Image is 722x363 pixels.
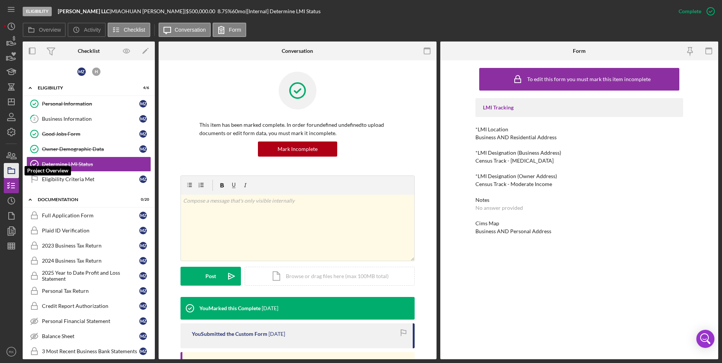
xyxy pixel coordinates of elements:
[26,344,151,359] a: 3 Most Recent Business Bank StatementsMZ
[23,7,52,16] div: Eligibility
[26,329,151,344] a: Balance SheetMZ
[139,332,147,340] div: M Z
[159,23,211,37] button: Conversation
[92,68,100,76] div: H
[26,157,151,172] a: Determine LMI Status
[475,150,683,156] div: *LMI Designation (Business Address)
[26,283,151,298] a: Personal Tax ReturnMZ
[26,208,151,223] a: Full Application FormMZ
[139,227,147,234] div: M Z
[258,142,337,157] button: Mark Incomplete
[124,27,145,33] label: Checklist
[139,287,147,295] div: M Z
[26,111,151,126] a: 2Business InformationMZ
[26,253,151,268] a: 2024 Business Tax ReturnMZ
[262,305,278,311] time: 2025-08-19 18:48
[42,303,139,309] div: Credit Report Authorization
[42,348,139,354] div: 3 Most Recent Business Bank Statements
[26,142,151,157] a: Owner Demographic DataMZ
[42,161,151,167] div: Determine LMI Status
[42,288,139,294] div: Personal Tax Return
[180,267,241,286] button: Post
[26,298,151,314] a: Credit Report AuthorizationMZ
[475,220,683,226] div: Cims Map
[192,331,267,337] div: You Submitted the Custom Form
[42,258,139,264] div: 2024 Business Tax Return
[26,126,151,142] a: Good Jobs FormMZ
[483,105,676,111] div: LMI Tracking
[33,116,35,121] tspan: 2
[475,126,683,132] div: *LMI Location
[213,23,246,37] button: Form
[26,314,151,329] a: Personal Financial StatementMZ
[111,8,186,14] div: MIAOHUAN [PERSON_NAME] |
[282,48,313,54] div: Conversation
[139,115,147,123] div: M Z
[77,68,86,76] div: M Z
[186,8,218,14] div: $500,000.00
[42,318,139,324] div: Personal Financial Statement
[23,23,66,37] button: Overview
[139,175,147,183] div: M Z
[42,176,139,182] div: Eligibility Criteria Met
[139,130,147,138] div: M Z
[232,8,245,14] div: 60 mo
[205,267,216,286] div: Post
[42,228,139,234] div: Plaid ID Verification
[139,100,147,108] div: M Z
[268,331,285,337] time: 2025-08-19 18:48
[136,197,149,202] div: 0 / 20
[475,205,523,211] div: No answer provided
[4,344,19,359] button: RK
[26,96,151,111] a: Personal InformationMZ
[136,86,149,90] div: 4 / 6
[475,228,551,234] div: Business AND Personal Address
[475,158,554,164] div: Census Track - [MEDICAL_DATA]
[139,242,147,249] div: M Z
[58,8,110,14] b: [PERSON_NAME] LLC
[39,27,61,33] label: Overview
[527,76,651,82] div: To edit this form you must mark this item incomplete
[26,268,151,283] a: 2025 Year to Date Profit and Loss StatementMZ
[42,116,139,122] div: Business Information
[42,270,139,282] div: 2025 Year to Date Profit and Loss Statement
[26,223,151,238] a: Plaid ID VerificationMZ
[42,101,139,107] div: Personal Information
[139,302,147,310] div: M Z
[26,238,151,253] a: 2023 Business Tax ReturnMZ
[42,333,139,339] div: Balance Sheet
[84,27,100,33] label: Activity
[9,350,14,354] text: RK
[42,131,139,137] div: Good Jobs Form
[139,257,147,265] div: M Z
[475,173,683,179] div: *LMI Designation (Owner Address)
[139,272,147,280] div: M Z
[42,212,139,218] div: Full Application Form
[475,134,557,140] div: Business AND Residential Address
[139,212,147,219] div: M Z
[696,330,714,348] div: Open Intercom Messenger
[245,8,321,14] div: | [Internal] Determine LMI Status
[42,146,139,152] div: Owner Demographic Data
[38,86,130,90] div: Eligibility
[139,317,147,325] div: M Z
[139,348,147,355] div: M Z
[68,23,105,37] button: Activity
[175,27,206,33] label: Conversation
[199,121,396,138] p: This item has been marked complete. In order for undefined undefined to upload documents or edit ...
[671,4,718,19] button: Complete
[42,243,139,249] div: 2023 Business Tax Return
[26,172,151,187] a: Eligibility Criteria MetMZ
[679,4,701,19] div: Complete
[199,305,261,311] div: You Marked this Complete
[218,8,232,14] div: 8.75 %
[139,145,147,153] div: M Z
[278,142,318,157] div: Mark Incomplete
[58,8,111,14] div: |
[108,23,150,37] button: Checklist
[475,197,683,203] div: Notes
[38,197,130,202] div: Documentation
[475,181,552,187] div: Census Track - Moderate Income
[573,48,586,54] div: Form
[229,27,241,33] label: Form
